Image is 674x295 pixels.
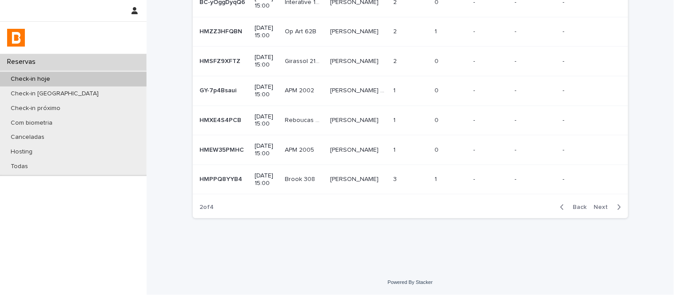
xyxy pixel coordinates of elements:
[193,106,628,135] tr: HMXE4S4PCBHMXE4S4PCB [DATE] 15:00Reboucas 805Reboucas 805 [PERSON_NAME][PERSON_NAME] 11 00 ---
[394,26,399,35] p: 2
[474,58,508,65] p: -
[394,85,398,94] p: 1
[7,29,25,47] img: zVaNuJHRTjyIjT5M9Xd5
[330,174,380,183] p: [PERSON_NAME]
[285,174,317,183] p: Brook 308
[4,163,35,170] p: Todas
[330,85,388,94] p: RENATA GOMES LONDERO FATURADA APM
[4,119,60,127] p: Com biometria
[285,56,325,65] p: Girassol 212B
[193,135,628,165] tr: HMEW35PMHCHMEW35PMHC [DATE] 15:00APM 2005APM 2005 [PERSON_NAME][PERSON_NAME] 11 00 ---
[200,26,244,35] p: HMZZ3HFQBN
[435,85,440,94] p: 0
[594,204,614,210] span: Next
[515,28,556,35] p: -
[193,76,628,106] tr: GY-7p4BsauiGY-7p4Bsaui [DATE] 15:00APM 2002APM 2002 [PERSON_NAME] APM[PERSON_NAME] APM 11 00 ---
[4,134,52,141] p: Canceladas
[255,24,278,39] p: [DATE] 15:00
[515,176,556,183] p: -
[553,203,590,211] button: Back
[285,85,316,94] p: APM 2002
[4,75,57,83] p: Check-in hoje
[193,165,628,194] tr: HMPPQ8YYB4HMPPQ8YYB4 [DATE] 15:00Brook 308Brook 308 [PERSON_NAME][PERSON_NAME] 33 11 ---
[255,54,278,69] p: [DATE] 15:00
[515,87,556,94] p: -
[563,58,614,65] p: -
[394,115,398,124] p: 1
[563,176,614,183] p: -
[330,56,380,65] p: [PERSON_NAME]
[515,58,556,65] p: -
[563,146,614,154] p: -
[515,146,556,154] p: -
[4,105,68,112] p: Check-in próximo
[4,90,106,98] p: Check-in [GEOGRAPHIC_DATA]
[515,117,556,124] p: -
[563,28,614,35] p: -
[435,26,439,35] p: 1
[590,203,628,211] button: Next
[193,17,628,47] tr: HMZZ3HFQBNHMZZ3HFQBN [DATE] 15:00Op Art 62BOp Art 62B [PERSON_NAME][PERSON_NAME] 22 11 ---
[255,142,278,157] p: [DATE] 15:00
[435,145,440,154] p: 0
[285,145,316,154] p: APM 2005
[193,197,221,218] p: 2 of 4
[193,47,628,76] tr: HMSFZ9XFTZHMSFZ9XFTZ [DATE] 15:00Girassol 212BGirassol 212B [PERSON_NAME][PERSON_NAME] 22 00 ---
[255,113,278,128] p: [DATE] 15:00
[200,145,246,154] p: HMEW35PMHC
[474,117,508,124] p: -
[435,174,439,183] p: 1
[474,146,508,154] p: -
[394,56,399,65] p: 2
[4,58,43,66] p: Reservas
[330,26,380,35] p: [PERSON_NAME]
[4,148,40,156] p: Hosting
[200,174,244,183] p: HMPPQ8YYB4
[200,85,239,94] p: GY-7p4Bsaui
[563,117,614,124] p: -
[330,115,380,124] p: [PERSON_NAME]
[435,115,440,124] p: 0
[255,172,278,187] p: [DATE] 15:00
[474,28,508,35] p: -
[394,145,398,154] p: 1
[394,174,399,183] p: 3
[563,87,614,94] p: -
[568,204,587,210] span: Back
[285,26,318,35] p: Op Art 62B
[388,279,433,285] a: Powered By Stacker
[435,56,440,65] p: 0
[200,56,243,65] p: HMSFZ9XFTZ
[285,115,325,124] p: Reboucas 805
[474,176,508,183] p: -
[474,87,508,94] p: -
[255,83,278,98] p: [DATE] 15:00
[330,145,380,154] p: Marcos Vilela De Oliveira
[200,115,243,124] p: HMXE4S4PCB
